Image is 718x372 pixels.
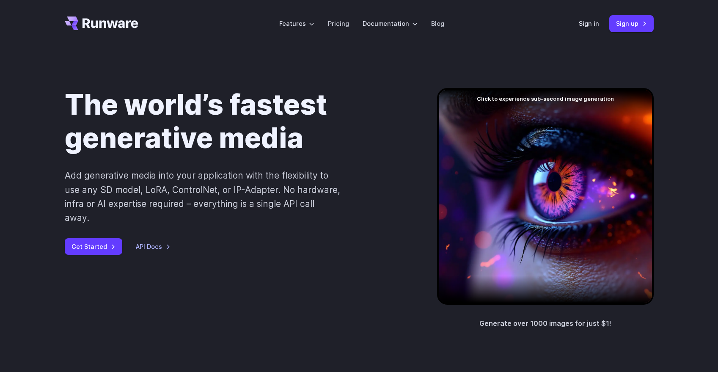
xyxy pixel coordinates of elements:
a: Sign in [579,19,599,28]
a: Pricing [328,19,349,28]
a: Blog [431,19,444,28]
label: Features [279,19,314,28]
a: Go to / [65,17,138,30]
h1: The world’s fastest generative media [65,88,410,155]
label: Documentation [363,19,418,28]
p: Generate over 1000 images for just $1! [479,318,611,329]
a: API Docs [136,242,171,251]
a: Get Started [65,238,122,255]
p: Add generative media into your application with the flexibility to use any SD model, LoRA, Contro... [65,168,341,225]
a: Sign up [609,15,654,32]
